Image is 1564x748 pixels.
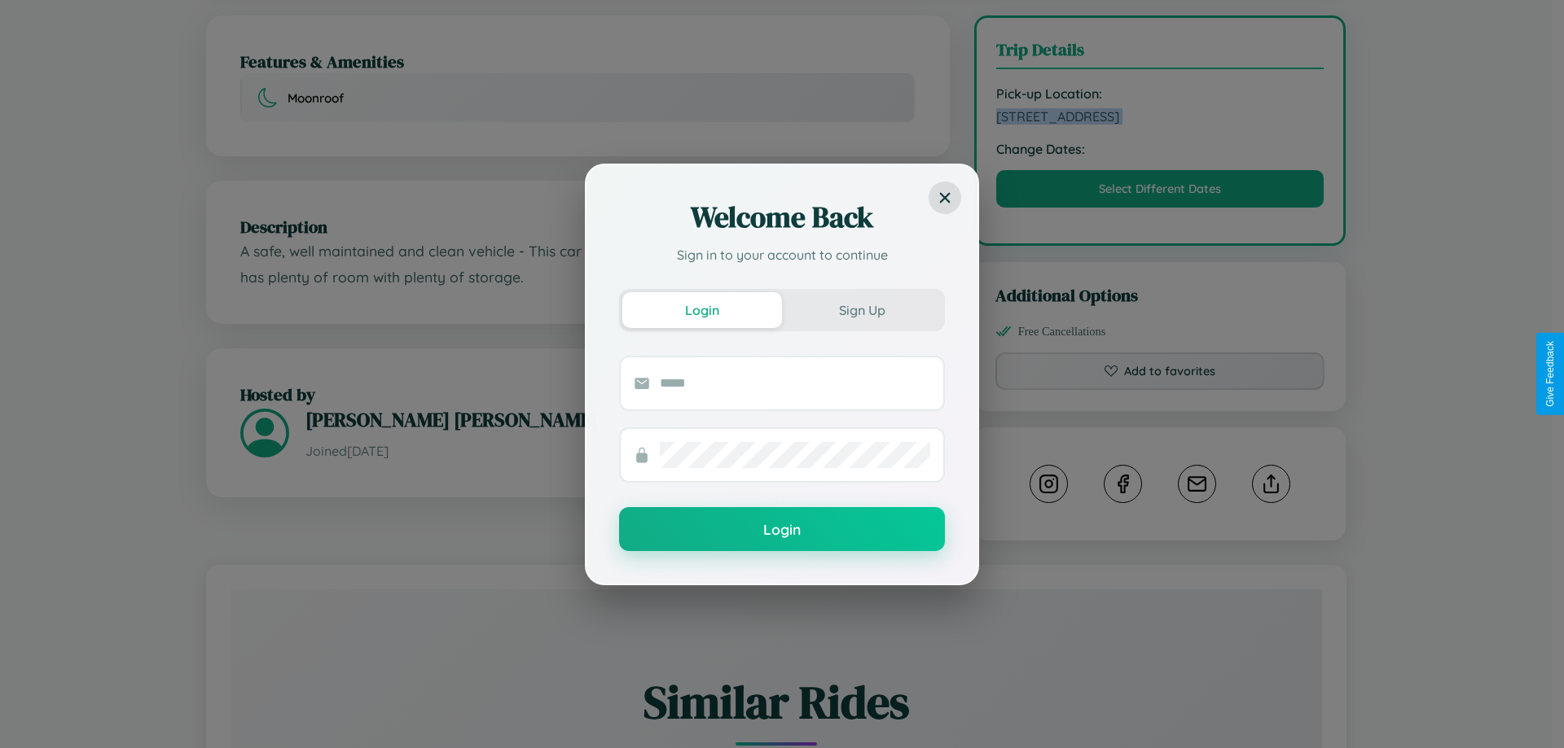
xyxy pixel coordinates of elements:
div: Give Feedback [1544,341,1556,407]
h2: Welcome Back [619,198,945,237]
button: Login [619,507,945,551]
button: Login [622,292,782,328]
button: Sign Up [782,292,942,328]
p: Sign in to your account to continue [619,245,945,265]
